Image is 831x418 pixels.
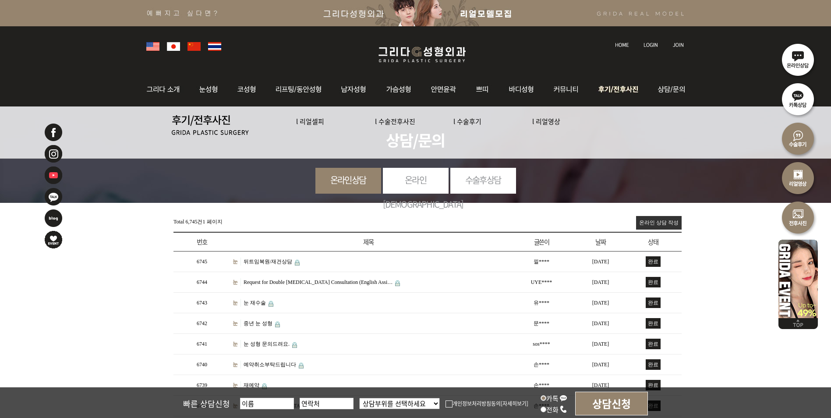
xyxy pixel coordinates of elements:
label: 전화 [541,405,567,414]
img: 비밀글 [292,342,297,348]
img: 이벤트 [778,237,818,318]
img: kakao_icon.png [559,394,567,402]
img: login_text.jpg [644,43,658,47]
img: 남자성형 [332,72,377,106]
td: [DATE] [576,272,625,293]
img: call_icon.png [559,405,567,413]
img: 쁘띠 [467,72,499,106]
img: 비밀글 [262,383,267,389]
a: 온라인 상담 작성 [636,216,682,230]
img: 그리다성형외과 [370,44,474,65]
img: 코성형 [228,72,265,106]
img: 눈성형 [189,72,228,106]
span: Total 6,745건 [173,219,203,225]
img: global_usa.png [146,42,159,51]
img: 커뮤니티 [544,72,589,106]
img: 위로가기 [778,318,818,329]
img: 인스타그램 [44,144,63,163]
img: 후기/전후사진 [589,72,650,106]
a: 눈 성형 문의드려요. [244,341,290,347]
label: 개인정보처리방침동의 [446,400,501,407]
span: 완료 [646,318,661,329]
img: home_text.jpg [615,43,629,47]
img: 비밀글 [269,301,273,307]
td: 6740 [173,354,230,375]
img: 비밀글 [275,322,280,327]
a: 눈 [233,361,241,368]
img: 카톡상담 [778,79,818,118]
a: l 수술전후사진 [375,117,415,126]
a: 온라인상담 [315,168,381,192]
img: 네이버블로그 [44,209,63,228]
a: [자세히보기] [501,400,528,407]
input: 전화 [541,407,546,412]
img: 비밀글 [299,363,304,368]
a: 온라인[DEMOGRAPHIC_DATA] [383,168,449,216]
input: 상담신청 [575,392,648,415]
input: 이름 [240,398,294,409]
span: 완료 [646,380,661,390]
img: 그리다소개 [142,72,189,106]
img: 비밀글 [395,280,400,286]
img: 후기/전후사진 [172,115,249,135]
a: Request for Double [MEDICAL_DATA] Consultation (English Assi… [244,279,393,285]
a: 눈 [233,319,241,327]
span: 완료 [646,277,661,287]
td: [DATE] [576,313,625,334]
img: 수술전후사진 [778,197,818,237]
a: 뒤트임복원/재건상담 [244,259,292,265]
a: 눈 재수술 [244,300,266,306]
label: 카톡 [541,393,567,403]
a: 눈 [233,258,241,266]
span: 완료 [646,359,661,370]
input: 연락처 [300,398,354,409]
img: 바디성형 [499,72,544,106]
td: 6744 [173,272,230,293]
th: 번호 [173,232,230,252]
span: 완료 [646,339,661,349]
td: [DATE] [576,354,625,375]
td: [DATE] [576,375,625,396]
img: 상담/문의 [650,72,690,106]
a: 중년 눈 성형 [244,320,272,326]
img: 유투브 [44,166,63,185]
th: 글쓴이 [506,232,576,252]
img: 수술후기 [778,118,818,158]
input: 카톡 [541,395,546,401]
img: 비밀글 [295,260,300,266]
a: 재예약 [244,382,259,388]
img: 동안성형 [265,72,332,106]
td: 6745 [173,252,230,272]
img: 이벤트 [44,230,63,249]
th: 상태 [625,232,682,252]
a: 눈 [233,340,241,348]
a: l 리얼셀피 [296,117,324,126]
a: 눈 [233,299,241,307]
a: l 리얼영상 [532,117,560,126]
td: [DATE] [576,334,625,354]
td: 6743 [173,293,230,313]
td: 6739 [173,375,230,396]
td: [DATE] [576,293,625,313]
img: 안면윤곽 [421,72,467,106]
a: 수술후상담 [450,168,516,192]
td: [DATE] [576,252,625,272]
th: 제목 [230,232,506,252]
div: 1 페이지 [173,216,223,226]
img: 카카오톡 [44,187,63,206]
img: checkbox.png [446,400,453,407]
img: global_japan.png [167,42,180,51]
a: l 수술후기 [453,117,481,126]
img: global_china.png [187,42,201,51]
td: 6741 [173,334,230,354]
td: 6742 [173,313,230,334]
span: 빠른 상담신청 [183,398,230,409]
img: 온라인상담 [778,39,818,79]
img: 페이스북 [44,123,63,142]
a: 날짜 [595,237,605,246]
img: global_thailand.png [208,42,221,51]
a: 눈 [233,381,241,389]
a: 예약취소부탁드립니다 [244,361,296,368]
img: 가슴성형 [377,72,421,106]
a: 눈 [233,278,241,286]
